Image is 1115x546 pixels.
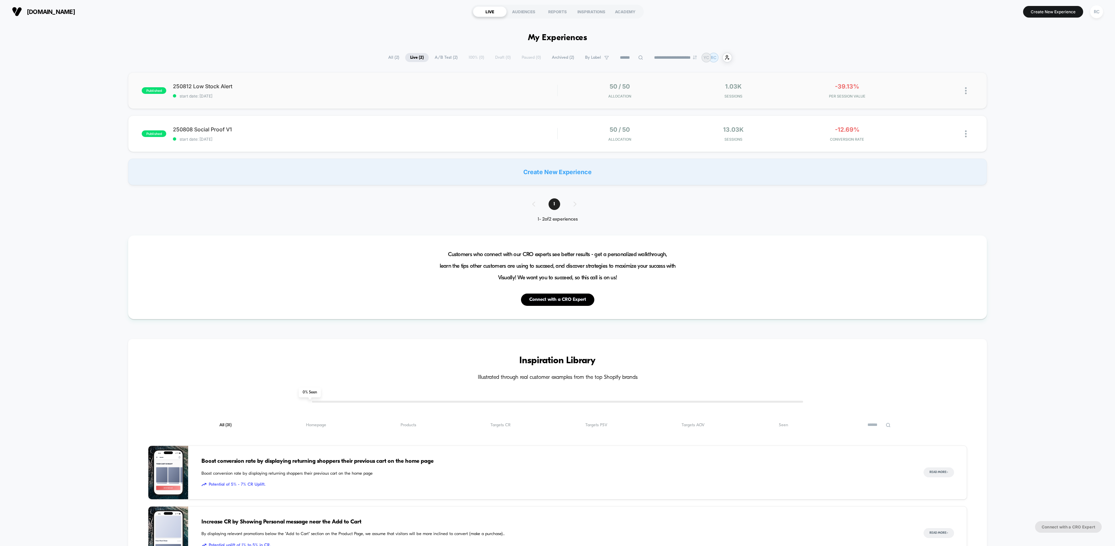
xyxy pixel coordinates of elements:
span: start date: [DATE] [173,137,557,142]
span: Allocation [608,94,631,99]
span: 0 % Seen [299,387,321,397]
span: Allocation [608,137,631,142]
span: 13.03k [723,126,744,133]
button: Read More> [924,528,954,538]
img: Visually logo [12,7,22,17]
button: Play, NEW DEMO 2025-VEED.mp4 [3,305,15,316]
div: 1 - 2 of 2 experiences [526,217,590,222]
span: PER SESSION VALUE [792,94,902,99]
div: REPORTS [541,6,574,17]
button: Connect with a CRO Expert [1035,521,1102,533]
button: Create New Experience [1023,6,1083,18]
input: Seek [5,296,565,302]
span: Targets CR [490,423,511,428]
div: Duration [487,307,505,314]
div: RC [1090,5,1103,18]
img: end [693,55,697,59]
span: All ( 2 ) [383,53,404,62]
div: Current time [471,307,486,314]
p: YC [704,55,709,60]
span: Live ( 2 ) [405,53,429,62]
span: 250808 Social Proof V1 [173,126,557,133]
span: 50 / 50 [610,126,630,133]
button: [DOMAIN_NAME] [10,6,77,17]
button: Play, NEW DEMO 2025-VEED.mp4 [274,150,294,170]
span: -39.13% [835,83,859,90]
span: start date: [DATE] [173,94,557,99]
span: Targets PSV [585,423,607,428]
div: INSPIRATIONS [574,6,608,17]
span: Archived ( 2 ) [547,53,579,62]
img: close [965,130,967,137]
span: Homepage [306,423,326,428]
span: CONVERSION RATE [792,137,902,142]
span: Sessions [678,137,789,142]
div: ACADEMY [608,6,642,17]
div: AUDIENCES [507,6,541,17]
h3: Inspiration Library [148,356,967,366]
img: close [965,87,967,94]
span: published [142,130,166,137]
span: A/B Test ( 2 ) [430,53,463,62]
div: LIVE [473,6,507,17]
h1: My Experiences [528,33,587,43]
span: 250812 Low Stock Alert [173,83,557,90]
p: RC [711,55,716,60]
span: Potential of 5% - 7% CR Uplift. [201,481,910,488]
button: RC [1088,5,1105,19]
h4: Illustrated through real customer examples from the top Shopify brands [148,375,967,381]
span: By Label [585,55,601,60]
button: Connect with a CRO Expert [521,294,594,306]
span: 1.03k [725,83,742,90]
span: Boost conversion rate by displaying returning shoppers their previous cart on the home page [201,470,910,477]
input: Volume [519,307,539,314]
span: Targets AOV [682,423,705,428]
span: ( 31 ) [225,423,232,427]
span: Increase CR by Showing Personal message near the Add to Cart [201,518,910,526]
span: Sessions [678,94,789,99]
span: 1 [549,198,560,210]
span: Seen [779,423,788,428]
span: Boost conversion rate by displaying returning shoppers their previous cart on the home page [201,457,910,466]
span: 50 / 50 [610,83,630,90]
button: Read More> [924,467,954,477]
span: Products [401,423,416,428]
span: Customers who connect with our CRO experts see better results - get a personalized walkthrough, l... [440,249,676,284]
span: By displaying relevant promotions below the "Add to Cart" section on the Product Page, we assume ... [201,531,910,537]
span: All [219,423,232,428]
span: [DOMAIN_NAME] [27,8,75,15]
span: -12.69% [835,126,859,133]
span: published [142,87,166,94]
div: Create New Experience [128,159,987,185]
img: Boost conversion rate by displaying returning shoppers their previous cart on the home page [148,446,188,499]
